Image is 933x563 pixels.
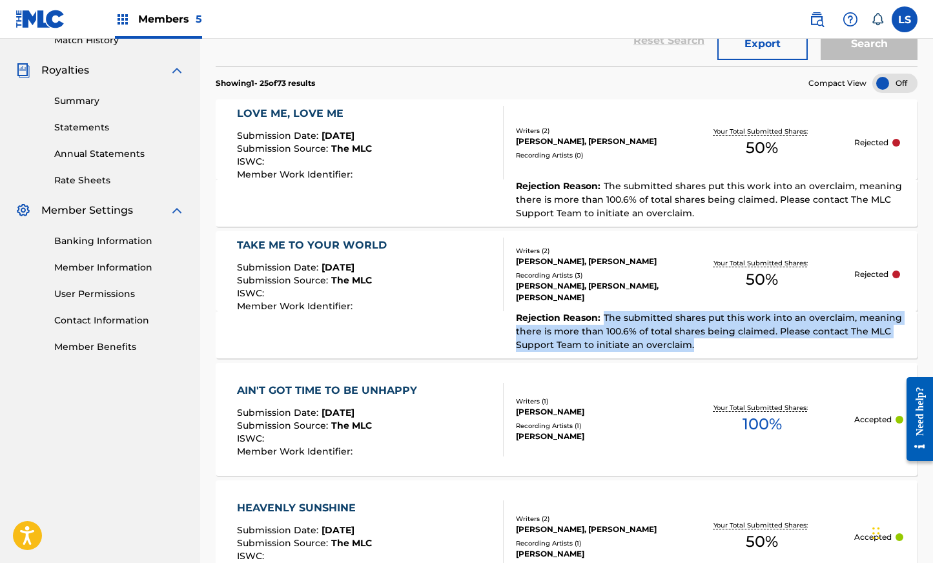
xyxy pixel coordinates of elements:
[516,312,902,351] span: The submitted shares put this work into an overclaim, meaning there is more than 100.6% of total ...
[322,524,354,536] span: [DATE]
[54,314,185,327] a: Contact Information
[237,106,372,121] div: LOVE ME, LOVE ME
[216,77,315,89] p: Showing 1 - 25 of 73 results
[237,238,393,253] div: TAKE ME TO YOUR WORLD
[54,340,185,354] a: Member Benefits
[237,300,356,312] span: Member Work Identifier :
[322,407,354,418] span: [DATE]
[41,63,89,78] span: Royalties
[808,77,866,89] span: Compact View
[516,280,670,303] div: [PERSON_NAME], [PERSON_NAME], [PERSON_NAME]
[237,524,322,536] span: Submission Date :
[743,413,782,436] span: 100 %
[804,6,830,32] a: Public Search
[54,261,185,274] a: Member Information
[713,127,811,136] p: Your Total Submitted Shares:
[54,234,185,248] a: Banking Information
[216,231,918,358] a: TAKE ME TO YOUR WORLDSubmission Date:[DATE]Submission Source:The MLCISWC:Member Work Identifier:W...
[746,530,778,553] span: 50 %
[516,421,670,431] div: Recording Artists ( 1 )
[196,13,202,25] span: 5
[897,367,933,471] iframe: Resource Center
[854,269,888,280] p: Rejected
[717,28,808,60] button: Export
[746,136,778,159] span: 50 %
[854,137,888,148] p: Rejected
[237,156,267,167] span: ISWC :
[331,420,372,431] span: The MLC
[54,174,185,187] a: Rate Sheets
[237,500,372,516] div: HEAVENLY SUNSHINE
[843,12,858,27] img: help
[237,169,356,180] span: Member Work Identifier :
[516,514,670,524] div: Writers ( 2 )
[237,261,322,273] span: Submission Date :
[169,63,185,78] img: expand
[237,407,322,418] span: Submission Date :
[115,12,130,27] img: Top Rightsholders
[216,363,918,476] a: AIN'T GOT TIME TO BE UNHAPPYSubmission Date:[DATE]Submission Source:The MLCISWC:Member Work Ident...
[516,271,670,280] div: Recording Artists ( 3 )
[516,538,670,548] div: Recording Artists ( 1 )
[516,256,670,267] div: [PERSON_NAME], [PERSON_NAME]
[516,150,670,160] div: Recording Artists ( 0 )
[837,6,863,32] div: Help
[169,203,185,218] img: expand
[237,537,331,549] span: Submission Source :
[516,312,604,323] span: Rejection Reason :
[516,431,670,442] div: [PERSON_NAME]
[237,383,424,398] div: AIN'T GOT TIME TO BE UNHAPPY
[871,13,884,26] div: Notifications
[892,6,918,32] div: User Menu
[854,414,892,425] p: Accepted
[516,406,670,418] div: [PERSON_NAME]
[516,180,604,192] span: Rejection Reason :
[237,550,267,562] span: ISWC :
[237,130,322,141] span: Submission Date :
[54,34,185,47] a: Match History
[15,203,31,218] img: Member Settings
[713,258,811,268] p: Your Total Submitted Shares:
[322,261,354,273] span: [DATE]
[516,180,902,219] span: The submitted shares put this work into an overclaim, meaning there is more than 100.6% of total ...
[216,99,918,227] a: LOVE ME, LOVE MESubmission Date:[DATE]Submission Source:The MLCISWC:Member Work Identifier:Writer...
[237,420,331,431] span: Submission Source :
[54,147,185,161] a: Annual Statements
[516,524,670,535] div: [PERSON_NAME], [PERSON_NAME]
[41,203,133,218] span: Member Settings
[516,548,670,560] div: [PERSON_NAME]
[237,274,331,286] span: Submission Source :
[713,520,811,530] p: Your Total Submitted Shares:
[54,94,185,108] a: Summary
[516,136,670,147] div: [PERSON_NAME], [PERSON_NAME]
[331,274,372,286] span: The MLC
[713,403,811,413] p: Your Total Submitted Shares:
[237,287,267,299] span: ISWC :
[54,121,185,134] a: Statements
[331,143,372,154] span: The MLC
[15,63,31,78] img: Royalties
[872,514,880,553] div: Drag
[516,126,670,136] div: Writers ( 2 )
[138,12,202,26] span: Members
[746,268,778,291] span: 50 %
[809,12,825,27] img: search
[854,531,892,543] p: Accepted
[516,396,670,406] div: Writers ( 1 )
[237,445,356,457] span: Member Work Identifier :
[868,501,933,563] iframe: Chat Widget
[322,130,354,141] span: [DATE]
[237,433,267,444] span: ISWC :
[54,287,185,301] a: User Permissions
[15,10,65,28] img: MLC Logo
[516,246,670,256] div: Writers ( 2 )
[237,143,331,154] span: Submission Source :
[331,537,372,549] span: The MLC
